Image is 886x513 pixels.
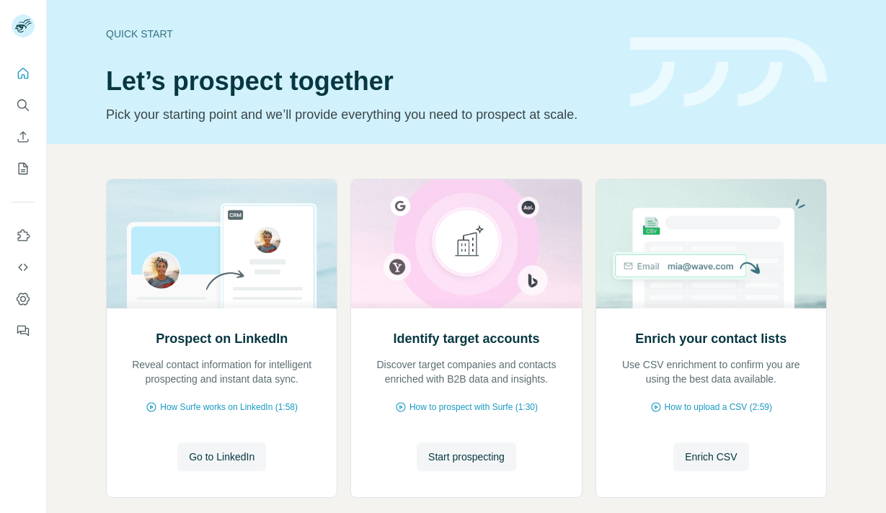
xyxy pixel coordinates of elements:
[156,329,288,349] h2: Prospect on LinkedIn
[685,450,737,464] span: Enrich CSV
[12,318,35,344] button: Feedback
[12,286,35,312] button: Dashboard
[160,401,298,414] span: How Surfe works on LinkedIn (1:58)
[106,104,613,125] p: Pick your starting point and we’ll provide everything you need to prospect at scale.
[106,27,613,41] div: Quick start
[595,179,827,308] img: Enrich your contact lists
[12,254,35,280] button: Use Surfe API
[393,329,539,349] h2: Identify target accounts
[428,450,505,464] span: Start prospecting
[665,401,772,414] span: How to upload a CSV (2:59)
[409,401,538,414] span: How to prospect with Surfe (1:30)
[12,92,35,118] button: Search
[12,124,35,150] button: Enrich CSV
[121,357,322,386] p: Reveal contact information for intelligent prospecting and instant data sync.
[611,357,812,386] p: Use CSV enrichment to confirm you are using the best data available.
[12,156,35,182] button: My lists
[12,61,35,86] button: Quick start
[417,442,516,471] button: Start prospecting
[635,329,787,349] h2: Enrich your contact lists
[350,179,582,308] img: Identify target accounts
[189,450,254,464] span: Go to LinkedIn
[106,179,337,308] img: Prospect on LinkedIn
[12,223,35,249] button: Use Surfe on LinkedIn
[177,442,266,471] button: Go to LinkedIn
[106,67,613,96] h1: Let’s prospect together
[366,357,567,386] p: Discover target companies and contacts enriched with B2B data and insights.
[630,37,827,107] img: banner
[673,442,748,471] button: Enrich CSV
